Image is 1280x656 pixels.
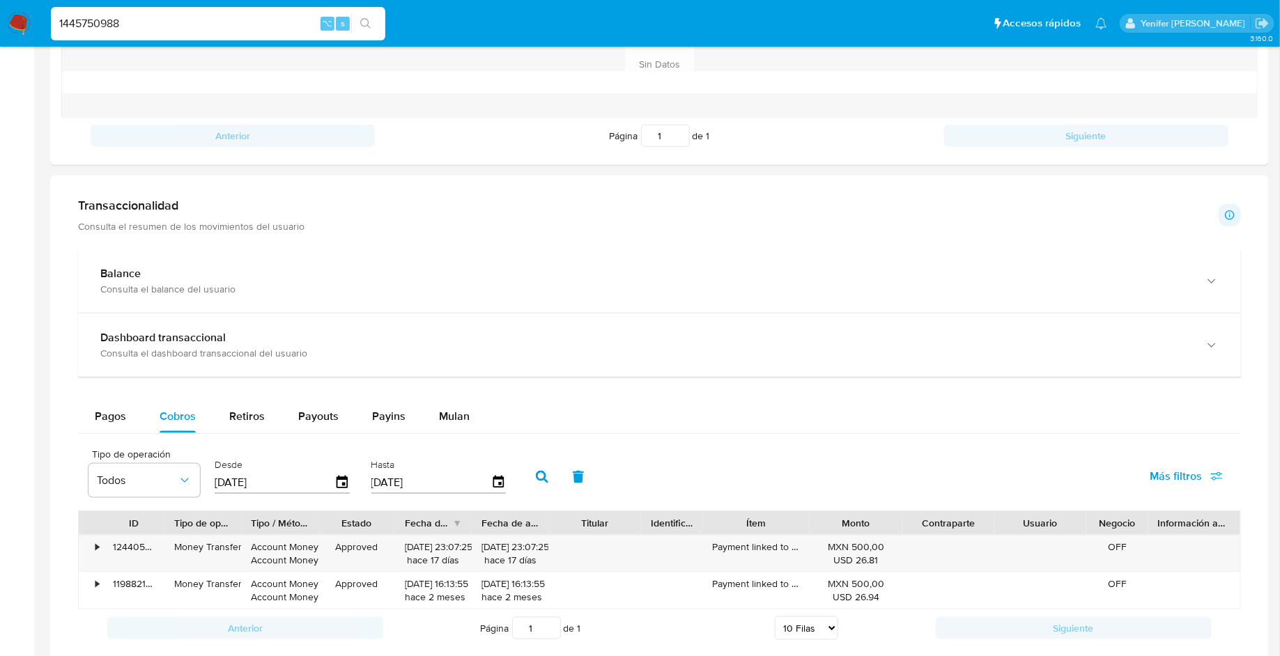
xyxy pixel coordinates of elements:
[1255,16,1270,31] a: Salir
[341,17,345,30] span: s
[707,129,710,143] span: 1
[322,17,332,30] span: ⌥
[1095,17,1107,29] a: Notificaciones
[944,125,1228,147] button: Siguiente
[91,125,375,147] button: Anterior
[1141,17,1250,30] p: yenifer.pena@mercadolibre.com
[51,15,385,33] input: Buscar usuario o caso...
[351,14,380,33] button: search-icon
[1003,16,1081,31] span: Accesos rápidos
[1250,33,1273,44] span: 3.160.0
[610,125,710,147] span: Página de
